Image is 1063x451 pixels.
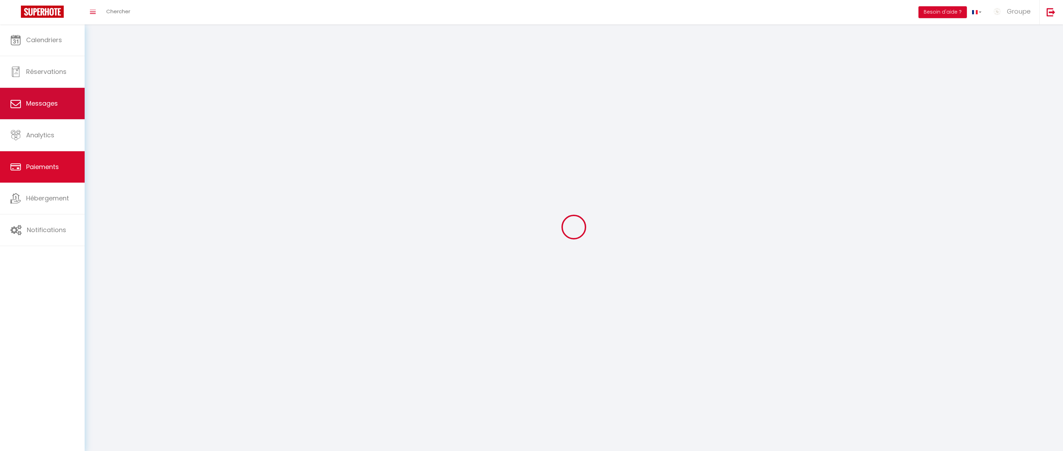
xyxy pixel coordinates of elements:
[106,8,130,15] span: Chercher
[992,6,1002,17] img: ...
[918,6,967,18] button: Besoin d'aide ?
[26,194,69,202] span: Hébergement
[26,131,54,139] span: Analytics
[26,99,58,108] span: Messages
[26,162,59,171] span: Paiements
[21,6,64,18] img: Super Booking
[26,36,62,44] span: Calendriers
[6,3,26,24] button: Ouvrir le widget de chat LiveChat
[26,67,67,76] span: Réservations
[1007,7,1031,16] span: Groupe
[1047,8,1055,16] img: logout
[27,225,66,234] span: Notifications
